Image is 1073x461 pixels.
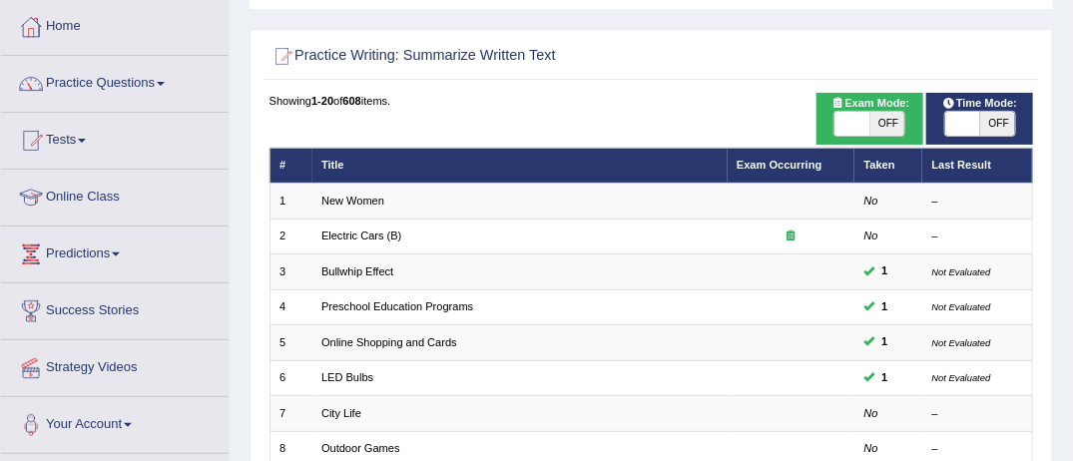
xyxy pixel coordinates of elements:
a: New Women [321,195,384,207]
h2: Practice Writing: Summarize Written Text [269,44,744,70]
a: Your Account [1,397,229,447]
a: Success Stories [1,283,229,333]
th: Title [312,148,728,183]
td: 7 [269,396,312,431]
a: Strategy Videos [1,340,229,390]
a: Online Shopping and Cards [321,336,457,348]
div: – [932,406,1023,422]
td: 1 [269,184,312,219]
small: Not Evaluated [932,337,991,348]
span: You can still take this question [875,298,894,316]
div: – [932,441,1023,457]
div: – [932,229,1023,244]
span: You can still take this question [875,262,894,280]
td: 6 [269,360,312,395]
span: Time Mode: [936,95,1024,113]
small: Not Evaluated [932,266,991,277]
span: Exam Mode: [824,95,916,113]
a: Exam Occurring [737,159,821,171]
td: 5 [269,325,312,360]
a: Online Class [1,170,229,220]
a: Predictions [1,227,229,276]
span: OFF [870,112,905,136]
a: Electric Cars (B) [321,230,401,241]
em: No [864,195,878,207]
th: # [269,148,312,183]
a: LED Bulbs [321,371,373,383]
em: No [864,407,878,419]
b: 608 [342,95,360,107]
span: You can still take this question [875,369,894,387]
div: – [932,194,1023,210]
b: 1-20 [311,95,333,107]
a: Bullwhip Effect [321,265,393,277]
a: Practice Questions [1,56,229,106]
small: Not Evaluated [932,372,991,383]
th: Last Result [922,148,1033,183]
td: 2 [269,219,312,253]
td: 3 [269,254,312,289]
em: No [864,230,878,241]
em: No [864,442,878,454]
a: City Life [321,407,361,419]
a: Preschool Education Programs [321,300,473,312]
div: Exam occurring question [737,229,845,244]
small: Not Evaluated [932,301,991,312]
td: 4 [269,289,312,324]
th: Taken [854,148,922,183]
a: Tests [1,113,229,163]
div: Show exams occurring in exams [816,93,923,145]
div: Showing of items. [269,93,1034,109]
span: OFF [980,112,1015,136]
a: Outdoor Games [321,442,400,454]
span: You can still take this question [875,333,894,351]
